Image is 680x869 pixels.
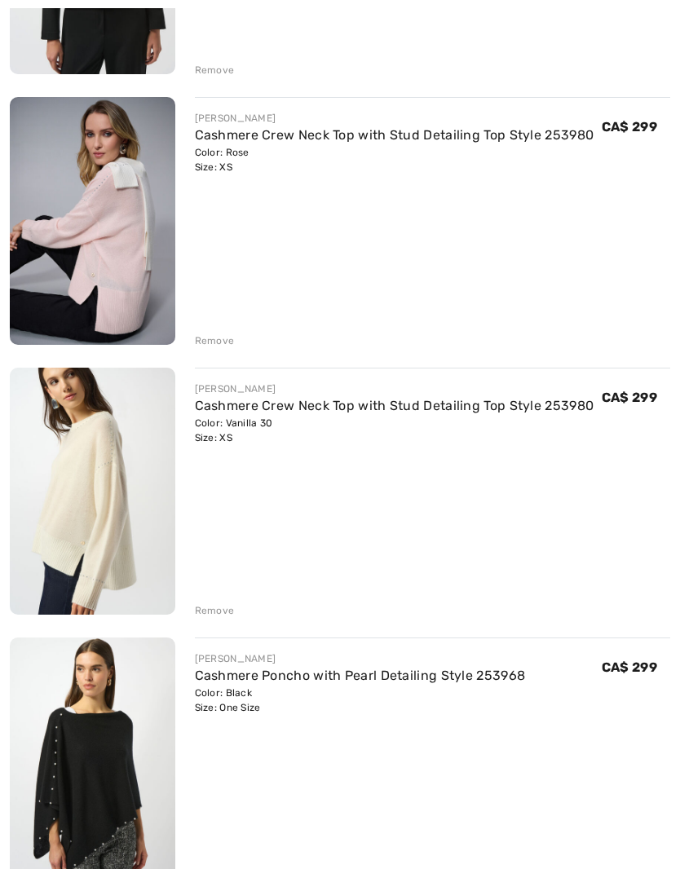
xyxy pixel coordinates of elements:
[195,127,594,143] a: Cashmere Crew Neck Top with Stud Detailing Top Style 253980
[195,145,594,174] div: Color: Rose Size: XS
[195,63,235,77] div: Remove
[10,368,175,615] img: Cashmere Crew Neck Top with Stud Detailing Top Style 253980
[195,668,526,683] a: Cashmere Poncho with Pearl Detailing Style 253968
[602,390,657,405] span: CA$ 299
[195,111,594,126] div: [PERSON_NAME]
[195,398,594,413] a: Cashmere Crew Neck Top with Stud Detailing Top Style 253980
[195,382,594,396] div: [PERSON_NAME]
[195,686,526,715] div: Color: Black Size: One Size
[602,659,657,675] span: CA$ 299
[195,416,594,445] div: Color: Vanilla 30 Size: XS
[195,333,235,348] div: Remove
[10,97,175,345] img: Cashmere Crew Neck Top with Stud Detailing Top Style 253980
[195,603,235,618] div: Remove
[602,119,657,135] span: CA$ 299
[195,651,526,666] div: [PERSON_NAME]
